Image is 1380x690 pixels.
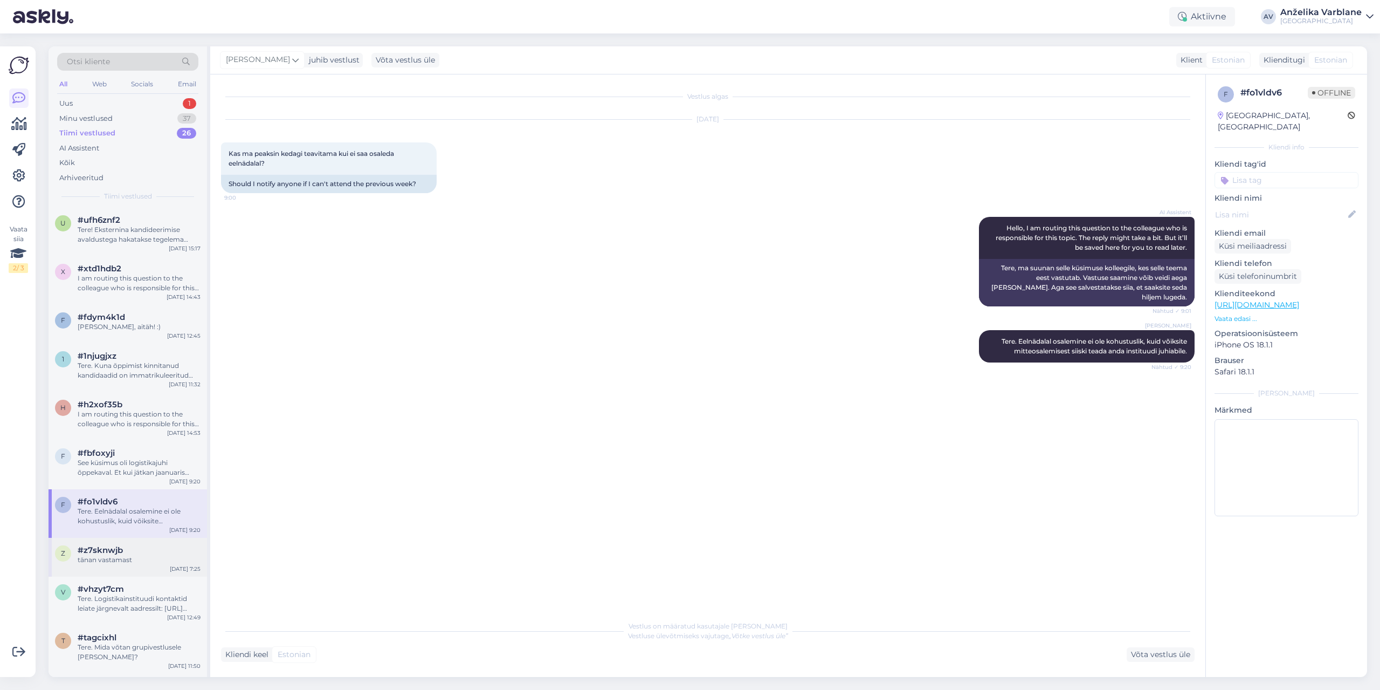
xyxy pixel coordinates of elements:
div: AI Assistent [59,143,99,154]
div: Tere. Logistikainstituudi kontaktid leiate järgnevalt aadressilt: [URL][DOMAIN_NAME] [78,594,201,613]
div: Küsi telefoninumbrit [1215,269,1301,284]
div: Kõik [59,158,75,168]
div: Aktiivne [1169,7,1235,26]
div: Socials [129,77,155,91]
div: Tere. Mida võtan grupivestlusele [PERSON_NAME]? [78,643,201,662]
div: Tere! Eksternina kandideerimise avaldustega hakatakse tegelema augustis. Info õppetöö alguse ja k... [78,225,201,244]
span: u [60,219,66,227]
div: Uus [59,98,73,109]
span: t [61,637,65,645]
a: Anželika Varblane[GEOGRAPHIC_DATA] [1280,8,1374,25]
div: Võta vestlus üle [371,53,439,67]
div: Should I notify anyone if I can't attend the previous week? [221,175,437,193]
div: Vestlus algas [221,92,1195,101]
p: Operatsioonisüsteem [1215,328,1358,339]
div: Kliendi keel [221,649,268,660]
span: 1 [62,355,64,363]
div: All [57,77,70,91]
div: See küsimus oli logistikajuhi õppekaval. Et kui jätkan jaanuaris logistikaga, siis kas ma saan se... [78,458,201,477]
div: [GEOGRAPHIC_DATA] [1280,17,1362,25]
i: „Võtke vestlus üle” [729,632,788,640]
div: [PERSON_NAME] [1215,388,1358,398]
span: Tiimi vestlused [104,192,152,201]
div: Minu vestlused [59,113,113,124]
span: f [1224,90,1228,98]
div: 37 [177,113,196,124]
div: Kliendi info [1215,142,1358,152]
span: [PERSON_NAME] [1145,322,1191,330]
div: [DATE] 12:49 [167,613,201,621]
span: Vestluse ülevõtmiseks vajutage [628,632,788,640]
span: Estonian [1212,54,1245,66]
span: Estonian [1314,54,1347,66]
span: Tere. Eelnädalal osalemine ei ole kohustuslik, kuid võiksite mitteosalemisest siiski teada anda i... [1002,337,1189,355]
span: AI Assistent [1151,208,1191,216]
div: Tere, ma suunan selle küsimuse kolleegile, kes selle teema eest vastutab. Vastuse saamine võib ve... [979,259,1195,306]
span: #fo1vldv6 [78,497,118,507]
span: f [61,452,65,460]
div: # fo1vldv6 [1240,86,1308,99]
div: 2 / 3 [9,263,28,273]
div: I am routing this question to the colleague who is responsible for this topic. The reply might ta... [78,274,201,293]
div: [DATE] 9:20 [169,526,201,534]
span: [PERSON_NAME] [226,54,290,66]
img: Askly Logo [9,55,29,76]
div: Arhiveeritud [59,173,103,183]
span: Nähtud ✓ 9:01 [1151,307,1191,315]
span: #1njugjxz [78,351,116,361]
span: #fdym4k1d [78,312,125,322]
span: h [60,404,66,412]
div: 26 [177,128,196,139]
span: #h2xof35b [78,400,122,409]
span: #tagcixhl [78,633,116,643]
span: #xtd1hdb2 [78,264,121,274]
span: Nähtud ✓ 9:20 [1151,363,1191,371]
div: [DATE] [221,114,1195,124]
span: Hello, I am routing this question to the colleague who is responsible for this topic. The reply m... [996,224,1189,251]
span: Kas ma peaksin kedagi teavitama kui ei saa osaleda eelnädalal? [229,149,396,167]
p: Brauser [1215,355,1358,366]
p: Klienditeekond [1215,288,1358,299]
div: [DATE] 11:50 [168,662,201,670]
div: juhib vestlust [305,54,360,66]
div: tänan vastamast [78,555,201,565]
div: Klient [1176,54,1203,66]
a: [URL][DOMAIN_NAME] [1215,300,1299,310]
span: f [61,501,65,509]
div: [DATE] 14:53 [167,429,201,437]
p: Safari 18.1.1 [1215,366,1358,378]
input: Lisa tag [1215,172,1358,188]
div: AV [1261,9,1276,24]
div: [PERSON_NAME], aitäh! :) [78,322,201,332]
p: Kliendi email [1215,228,1358,239]
div: [DATE] 11:32 [169,380,201,388]
p: Kliendi telefon [1215,258,1358,269]
div: [GEOGRAPHIC_DATA], [GEOGRAPHIC_DATA] [1218,110,1348,133]
div: [DATE] 7:25 [170,565,201,573]
span: #vhzyt7cm [78,584,124,594]
div: Tere. Eelnädalal osalemine ei ole kohustuslik, kuid võiksite mitteosalemisest siiski teada anda i... [78,507,201,526]
p: Kliendi tag'id [1215,159,1358,170]
span: #z7sknwjb [78,545,123,555]
div: 1 [183,98,196,109]
div: Email [176,77,198,91]
div: [DATE] 12:45 [167,332,201,340]
div: Web [90,77,109,91]
span: #ufh6znf2 [78,215,120,225]
div: Küsi meiliaadressi [1215,239,1291,254]
span: x [61,268,65,276]
input: Lisa nimi [1215,209,1346,221]
div: [DATE] 9:20 [169,477,201,486]
span: Estonian [278,649,310,660]
span: z [61,549,65,557]
div: I am routing this question to the colleague who is responsible for this topic. The reply might ta... [78,409,201,429]
span: Otsi kliente [67,56,110,67]
div: Võta vestlus üle [1127,647,1195,662]
span: f [61,316,65,324]
div: Anželika Varblane [1280,8,1362,17]
div: Tiimi vestlused [59,128,115,139]
span: 9:00 [224,194,265,202]
p: iPhone OS 18.1.1 [1215,339,1358,351]
p: Kliendi nimi [1215,193,1358,204]
div: Tere. Kuna õppimist kinnitanud kandidaadid on immatrikuleeritud [DATE], siis nüüd loobumiseks pea... [78,361,201,380]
